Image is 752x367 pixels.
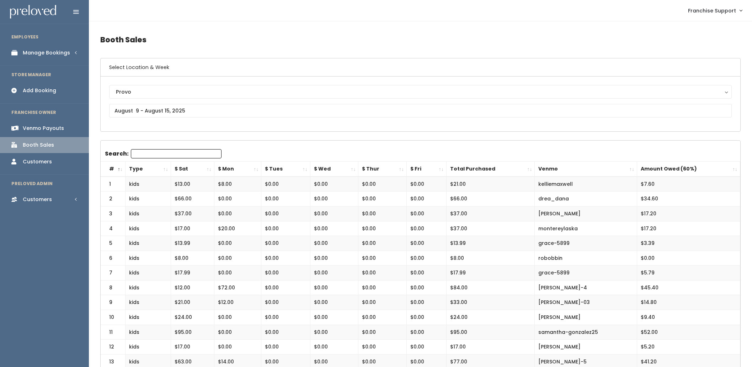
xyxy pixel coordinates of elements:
td: $14.80 [637,295,740,310]
td: $17.00 [171,340,214,355]
td: $0.00 [407,221,447,236]
td: $0.00 [407,251,447,266]
td: $0.00 [261,280,310,295]
input: Search: [131,149,222,158]
td: $0.00 [407,310,447,325]
td: $8.00 [171,251,214,266]
td: $72.00 [214,280,261,295]
td: $0.00 [214,266,261,281]
td: 3 [101,206,126,221]
td: 9 [101,295,126,310]
td: $0.00 [261,192,310,206]
td: 10 [101,310,126,325]
td: $0.00 [261,310,310,325]
td: $24.00 [171,310,214,325]
td: $0.00 [261,206,310,221]
td: $21.00 [171,295,214,310]
td: $7.60 [637,177,740,192]
td: $34.60 [637,192,740,206]
td: $0.00 [310,206,358,221]
td: $0.00 [261,340,310,355]
td: $0.00 [310,310,358,325]
th: Venmo: activate to sort column ascending [535,162,637,177]
td: kids [126,295,171,310]
td: 12 [101,340,126,355]
td: $12.00 [171,280,214,295]
td: kelliemaxwell [535,177,637,192]
td: [PERSON_NAME] [535,340,637,355]
td: grace-5899 [535,266,637,281]
td: $37.00 [171,206,214,221]
td: $0.00 [214,236,261,251]
h6: Select Location & Week [101,58,740,77]
div: Provo [116,88,725,96]
td: $0.00 [310,236,358,251]
td: [PERSON_NAME] [535,310,637,325]
div: Customers [23,196,52,203]
label: Search: [105,149,222,158]
td: $0.00 [407,280,447,295]
td: $3.39 [637,236,740,251]
td: $0.00 [407,177,447,192]
td: $0.00 [358,221,407,236]
td: $0.00 [358,340,407,355]
td: 6 [101,251,126,266]
th: $ Sat: activate to sort column ascending [171,162,214,177]
th: Type: activate to sort column ascending [126,162,171,177]
td: [PERSON_NAME]-03 [535,295,637,310]
td: $0.00 [407,295,447,310]
td: $8.00 [446,251,535,266]
td: robobbin [535,251,637,266]
td: $0.00 [407,266,447,281]
td: $0.00 [310,325,358,340]
div: Venmo Payouts [23,125,64,132]
td: $0.00 [310,251,358,266]
td: [PERSON_NAME] [535,206,637,221]
td: $5.79 [637,266,740,281]
td: $66.00 [446,192,535,206]
td: $0.00 [310,221,358,236]
td: $0.00 [358,266,407,281]
td: $13.99 [446,236,535,251]
td: $33.00 [446,295,535,310]
td: $45.40 [637,280,740,295]
th: $ Mon: activate to sort column ascending [214,162,261,177]
td: $8.00 [214,177,261,192]
td: 5 [101,236,126,251]
td: 7 [101,266,126,281]
h4: Booth Sales [100,30,741,49]
td: $66.00 [171,192,214,206]
div: Customers [23,158,52,166]
td: $5.20 [637,340,740,355]
td: $0.00 [310,340,358,355]
td: 1 [101,177,126,192]
td: $0.00 [261,295,310,310]
td: $0.00 [407,192,447,206]
td: montereylaska [535,221,637,236]
td: kids [126,340,171,355]
td: 8 [101,280,126,295]
td: 2 [101,192,126,206]
td: $0.00 [214,310,261,325]
td: $0.00 [261,325,310,340]
td: $17.00 [171,221,214,236]
td: $17.20 [637,221,740,236]
td: $13.00 [171,177,214,192]
td: $0.00 [261,221,310,236]
td: $0.00 [407,206,447,221]
td: $0.00 [637,251,740,266]
td: $37.00 [446,206,535,221]
td: $21.00 [446,177,535,192]
th: Amount Owed (60%): activate to sort column ascending [637,162,740,177]
td: $0.00 [261,266,310,281]
td: $0.00 [214,340,261,355]
td: $0.00 [358,280,407,295]
td: $52.00 [637,325,740,340]
td: $0.00 [310,266,358,281]
td: $0.00 [214,325,261,340]
td: kids [126,206,171,221]
td: $0.00 [358,295,407,310]
td: $0.00 [358,177,407,192]
td: $0.00 [261,177,310,192]
td: $95.00 [171,325,214,340]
